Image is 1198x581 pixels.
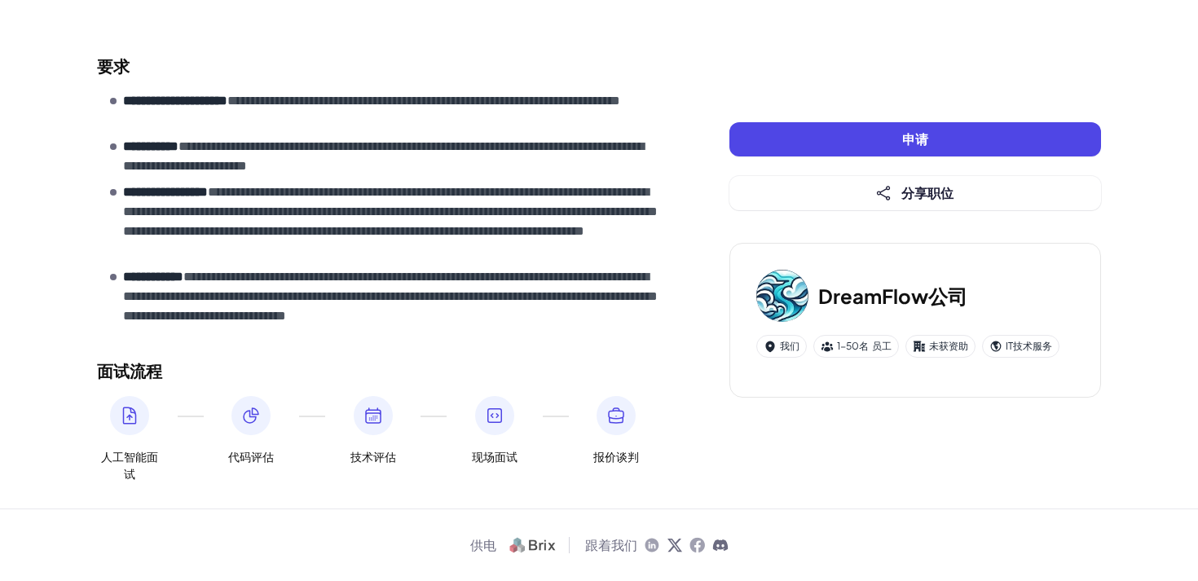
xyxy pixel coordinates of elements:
[729,122,1101,156] button: 申请
[1006,340,1052,352] font: IT技术服务
[872,340,892,352] font: 员工
[472,449,518,464] font: 现场面试
[929,340,968,352] font: 未获资助
[350,449,396,464] font: 技术评估
[470,536,496,553] font: 供电
[780,340,799,352] font: 我们
[901,184,954,201] font: 分享职位
[729,176,1101,210] button: 分享职位
[837,340,869,352] font: 1-50名
[97,360,162,381] font: 面试流程
[593,449,639,464] font: 报价谈判
[503,535,562,555] img: 标识
[585,536,637,553] font: 跟着我们
[97,55,130,76] font: 要求
[101,449,158,481] font: 人工智能面试
[756,270,808,322] img: 博士
[902,130,928,147] font: 申请
[818,284,967,308] font: DreamFlow公司
[228,449,274,464] font: 代码评估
